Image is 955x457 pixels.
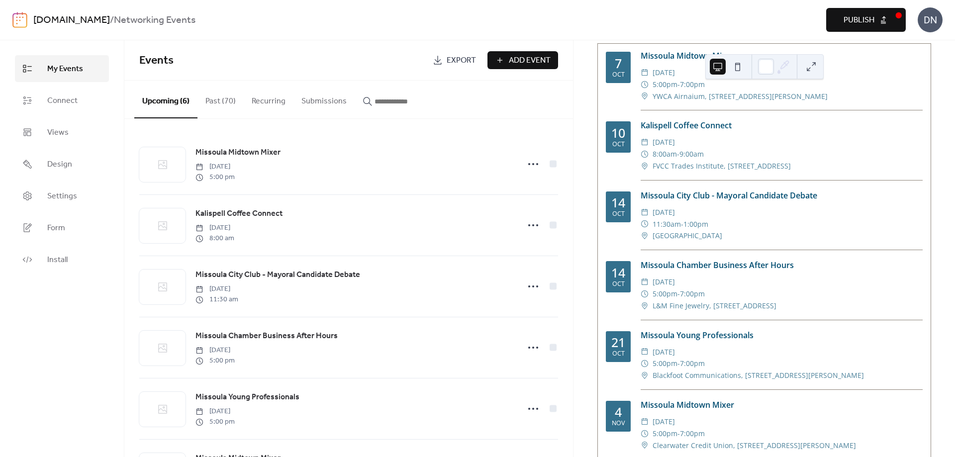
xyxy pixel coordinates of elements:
span: Form [47,222,65,234]
span: Install [47,254,68,266]
span: 11:30am [653,218,681,230]
span: Events [139,50,174,72]
span: My Events [47,63,83,75]
div: Kalispell Coffee Connect [641,119,923,131]
span: 8:00 am [195,233,234,244]
span: 11:30 am [195,294,238,305]
span: Clearwater Credit Union, [STREET_ADDRESS][PERSON_NAME] [653,440,856,452]
span: 5:00pm [653,428,677,440]
a: Design [15,151,109,178]
a: Install [15,246,109,273]
b: / [110,11,114,30]
span: [DATE] [195,162,235,172]
span: [DATE] [195,223,234,233]
div: ​ [641,218,649,230]
div: ​ [641,358,649,369]
b: Networking Events [114,11,195,30]
div: Missoula City Club - Mayoral Candidate Debate [641,189,923,201]
button: Add Event [487,51,558,69]
div: DN [918,7,943,32]
span: - [677,79,680,91]
div: ​ [641,91,649,102]
span: 1:00pm [683,218,708,230]
div: ​ [641,288,649,300]
div: ​ [641,300,649,312]
span: Blackfoot Communications, [STREET_ADDRESS][PERSON_NAME] [653,369,864,381]
div: 21 [611,336,625,349]
div: Missoula Chamber Business After Hours [641,259,923,271]
span: - [677,358,680,369]
div: Oct [612,72,625,78]
span: FVCC Trades Institute, [STREET_ADDRESS] [653,160,791,172]
div: ​ [641,160,649,172]
span: Export [447,55,476,67]
span: 8:00am [653,148,677,160]
span: Views [47,127,69,139]
div: Missoula Midtown Mixer [641,399,923,411]
span: [DATE] [195,284,238,294]
span: 7:00pm [680,79,705,91]
a: Settings [15,183,109,209]
span: Connect [47,95,78,107]
a: Missoula City Club - Mayoral Candidate Debate [195,269,360,281]
span: - [677,148,679,160]
div: ​ [641,440,649,452]
span: 7:00pm [680,428,705,440]
span: [DATE] [653,276,675,288]
span: - [677,428,680,440]
span: Missoula City Club - Mayoral Candidate Debate [195,269,360,281]
div: 14 [611,267,625,279]
span: 5:00 pm [195,417,235,427]
div: ​ [641,230,649,242]
span: Kalispell Coffee Connect [195,208,283,220]
span: 7:00pm [680,288,705,300]
div: ​ [641,67,649,79]
div: Oct [612,351,625,357]
span: [DATE] [653,416,675,428]
div: Nov [612,420,625,427]
div: Oct [612,141,625,148]
span: [DATE] [653,67,675,79]
a: [DOMAIN_NAME] [33,11,110,30]
span: Settings [47,190,77,202]
div: ​ [641,79,649,91]
button: Submissions [293,81,355,117]
div: ​ [641,206,649,218]
div: 4 [615,406,622,418]
span: Missoula Midtown Mixer [195,147,281,159]
div: ​ [641,148,649,160]
span: - [677,288,680,300]
div: Oct [612,211,625,217]
div: ​ [641,136,649,148]
span: Design [47,159,72,171]
button: Recurring [244,81,293,117]
a: Missoula Young Professionals [195,391,299,404]
span: [DATE] [653,206,675,218]
span: [DATE] [195,406,235,417]
a: Form [15,214,109,241]
span: 5:00pm [653,288,677,300]
span: 5:00pm [653,358,677,369]
div: ​ [641,369,649,381]
span: [DATE] [195,345,235,356]
a: Kalispell Coffee Connect [195,207,283,220]
a: Missoula Chamber Business After Hours [195,330,338,343]
span: Missoula Young Professionals [195,391,299,403]
span: 7:00pm [680,358,705,369]
div: 7 [615,57,622,70]
span: [DATE] [653,136,675,148]
div: Missoula Young Professionals [641,329,923,341]
a: Connect [15,87,109,114]
div: 14 [611,196,625,209]
span: YWCA Airnaium, [STREET_ADDRESS][PERSON_NAME] [653,91,828,102]
span: 5:00 pm [195,172,235,183]
div: ​ [641,416,649,428]
span: 5:00 pm [195,356,235,366]
span: 5:00pm [653,79,677,91]
div: ​ [641,428,649,440]
div: Oct [612,281,625,287]
img: logo [12,12,27,28]
div: Missoula Midtown Mixer [641,50,923,62]
span: L&M Fine Jewelry, [STREET_ADDRESS] [653,300,776,312]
